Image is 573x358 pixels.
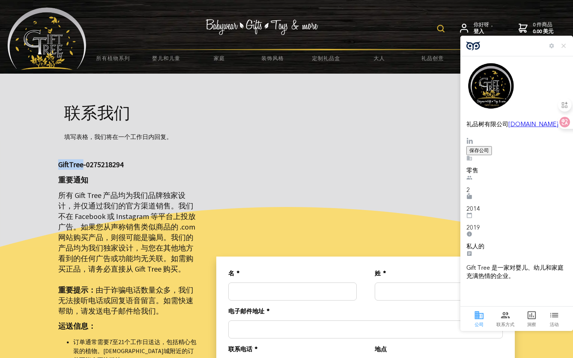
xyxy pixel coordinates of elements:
[375,345,387,353] font: 地点
[460,21,495,35] a: 你好呀，登入
[459,50,512,66] a: 品牌
[374,55,385,62] font: 大人
[64,102,130,123] font: 联系我们
[214,55,225,62] font: 家庭
[312,55,340,62] font: 定制礼品盒
[533,21,552,28] font: 0 件商品
[193,50,246,66] a: 家庭
[473,21,495,28] font: 你好呀，
[58,160,124,169] font: GiftTree-0275218294
[228,307,270,315] font: 电子邮件地址 *
[421,55,444,62] font: 礼品创意
[533,28,553,35] font: 0.00 美元
[437,25,445,32] img: 产品搜索
[228,320,503,338] input: 电子邮件地址 *
[473,28,484,35] font: 登入
[58,175,88,184] font: 重要通知
[228,345,258,353] font: 联系电话 *
[519,21,553,35] a: 0 件商品0.00 美元
[299,50,353,66] a: 定制礼品盒
[246,50,299,66] a: 装饰风格
[58,190,196,273] font: 所有 Gift Tree 产品均为我们品牌独家设计，并仅通过我们的官方渠道销售。我们不在 Facebook 或 Instagram 等平台上投放广告。如果您从声称销售类似商品的 .com 网站购...
[58,285,96,295] font: 重要提示：
[353,50,406,66] a: 大人
[140,50,193,66] a: 婴儿和儿童
[261,55,284,62] font: 装饰风格
[64,133,172,140] font: 填写表格，我们将在一个工作日内回复。
[406,50,459,66] a: 礼品创意
[96,55,130,62] font: 所有植物系列
[58,285,193,316] font: 由于诈骗电话数量众多，我们无法接听电话或回复语音留言。如需快速帮助，请发送电子邮件给我们。
[8,8,86,70] img: 婴儿用品 - 礼品 - 玩具等等……
[58,321,96,331] font: 运送信息：
[86,50,140,66] a: 所有植物系列
[152,55,180,62] font: 婴儿和儿童
[205,19,318,35] img: 婴儿服装 - 礼品 - 玩具等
